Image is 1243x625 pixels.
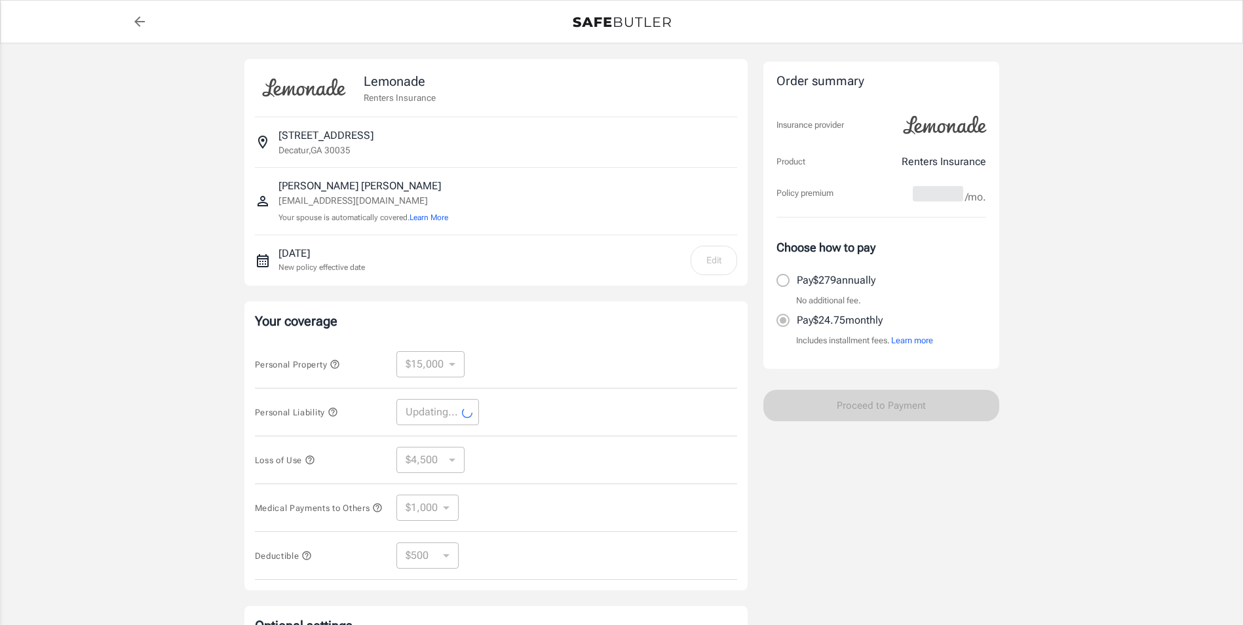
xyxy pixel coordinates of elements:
span: Loss of Use [255,455,315,465]
div: Order summary [776,72,986,91]
button: Personal Liability [255,404,338,420]
span: /mo. [965,188,986,206]
button: Medical Payments to Others [255,500,383,516]
span: Deductible [255,551,313,561]
img: Back to quotes [573,17,671,28]
button: Learn more [891,334,933,347]
p: New policy effective date [278,261,365,273]
p: Insurance provider [776,119,844,132]
p: Product [776,155,805,168]
p: [PERSON_NAME] [PERSON_NAME] [278,178,448,194]
p: [STREET_ADDRESS] [278,128,373,143]
svg: New policy start date [255,253,271,269]
p: Lemonade [364,71,436,91]
span: Personal Property [255,360,340,369]
p: Your spouse is automatically covered. [278,212,448,224]
p: Includes installment fees. [796,334,933,347]
p: No additional fee. [796,294,861,307]
p: Pay $24.75 monthly [797,312,883,328]
p: Policy premium [776,187,833,200]
span: Personal Liability [255,407,338,417]
p: Renters Insurance [364,91,436,104]
p: Pay $279 annually [797,273,875,288]
p: Choose how to pay [776,238,986,256]
svg: Insured person [255,193,271,209]
p: [EMAIL_ADDRESS][DOMAIN_NAME] [278,194,448,208]
p: Renters Insurance [902,154,986,170]
a: back to quotes [126,9,153,35]
button: Personal Property [255,356,340,372]
p: Decatur , GA 30035 [278,143,351,157]
img: Lemonade [896,107,994,143]
p: Your coverage [255,312,737,330]
button: Deductible [255,548,313,563]
button: Loss of Use [255,452,315,468]
button: Learn More [410,212,448,223]
span: Medical Payments to Others [255,503,383,513]
p: [DATE] [278,246,365,261]
img: Lemonade [255,69,353,106]
svg: Insured address [255,134,271,150]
